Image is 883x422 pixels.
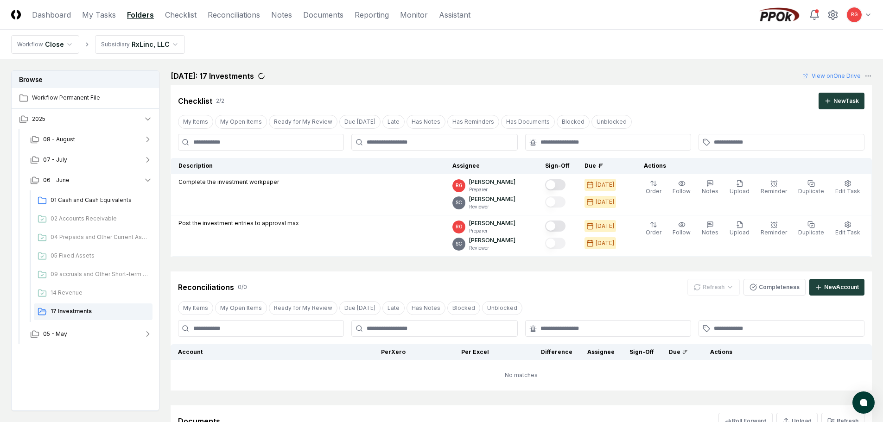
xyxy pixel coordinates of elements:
[23,170,160,190] button: 06 - June
[330,344,413,360] th: Per Xero
[32,9,71,20] a: Dashboard
[580,344,622,360] th: Assignee
[802,72,861,80] a: View onOne Drive
[82,9,116,20] a: My Tasks
[17,40,43,49] div: Workflow
[702,188,718,195] span: Notes
[51,252,149,260] span: 05 Fixed Assets
[215,301,267,315] button: My Open Items
[51,270,149,278] span: 09 accruals and Other Short-term Liabilities
[538,158,577,174] th: Sign-Off
[796,219,826,239] button: Duplicate
[545,196,565,208] button: Mark complete
[469,186,515,193] p: Preparer
[400,9,428,20] a: Monitor
[833,97,859,105] div: New Task
[51,233,149,241] span: 04 Prepaids and Other Current Assets
[447,115,499,129] button: Has Reminders
[501,115,555,129] button: Has Documents
[178,115,213,129] button: My Items
[413,344,496,360] th: Per Excel
[644,219,663,239] button: Order
[482,301,522,315] button: Unblocked
[216,97,224,105] div: 2 / 2
[178,95,212,107] div: Checklist
[469,245,515,252] p: Reviewer
[11,10,21,19] img: Logo
[596,181,614,189] div: [DATE]
[622,344,661,360] th: Sign-Off
[596,239,614,247] div: [DATE]
[34,248,152,265] a: 05 Fixed Assets
[824,283,859,291] div: New Account
[445,158,538,174] th: Assignee
[644,178,663,197] button: Order
[51,214,149,223] span: 02 Accounts Receivable
[730,188,750,195] span: Upload
[496,344,580,360] th: Difference
[469,236,515,245] p: [PERSON_NAME]
[34,285,152,302] a: 14 Revenue
[23,150,160,170] button: 07 - July
[596,198,614,206] div: [DATE]
[456,199,462,206] span: SC
[545,179,565,190] button: Mark complete
[178,301,213,315] button: My Items
[703,348,864,356] div: Actions
[171,360,872,391] td: No matches
[669,348,688,356] div: Due
[759,219,789,239] button: Reminder
[796,178,826,197] button: Duplicate
[439,9,470,20] a: Assistant
[51,196,149,204] span: 01 Cash and Cash Equivalents
[700,219,720,239] button: Notes
[646,188,661,195] span: Order
[456,240,462,247] span: SC
[178,178,279,186] p: Complete the investment workpaper
[673,188,691,195] span: Follow
[851,11,858,18] span: RG
[798,188,824,195] span: Duplicate
[833,219,862,239] button: Edit Task
[456,223,463,230] span: RG
[469,219,515,227] p: [PERSON_NAME]
[456,182,463,189] span: RG
[545,238,565,249] button: Mark complete
[23,324,160,344] button: 05 - May
[407,115,445,129] button: Has Notes
[178,219,299,227] p: Post the investment entries to approval max
[11,35,185,54] nav: breadcrumb
[819,93,864,109] button: NewTask
[382,115,405,129] button: Late
[269,301,337,315] button: Ready for My Review
[743,279,806,296] button: Completeness
[32,94,152,102] span: Workflow Permanent File
[303,9,343,20] a: Documents
[469,227,515,234] p: Preparer
[51,307,149,315] span: 17 Investments
[759,178,789,197] button: Reminder
[12,129,160,346] div: 2025
[846,6,863,23] button: RG
[852,391,875,414] button: atlas-launcher
[101,40,130,49] div: Subsidiary
[355,9,389,20] a: Reporting
[557,115,590,129] button: Blocked
[636,162,864,170] div: Actions
[700,178,720,197] button: Notes
[269,115,337,129] button: Ready for My Review
[761,229,787,236] span: Reminder
[833,178,862,197] button: Edit Task
[809,279,864,296] button: NewAccount
[757,7,801,22] img: PPOk logo
[34,229,152,246] a: 04 Prepaids and Other Current Assets
[127,9,154,20] a: Folders
[12,88,160,108] a: Workflow Permanent File
[171,70,254,82] h2: [DATE]: 17 Investments
[671,219,692,239] button: Follow
[469,195,515,203] p: [PERSON_NAME]
[798,229,824,236] span: Duplicate
[673,229,691,236] span: Follow
[591,115,632,129] button: Unblocked
[178,282,234,293] div: Reconciliations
